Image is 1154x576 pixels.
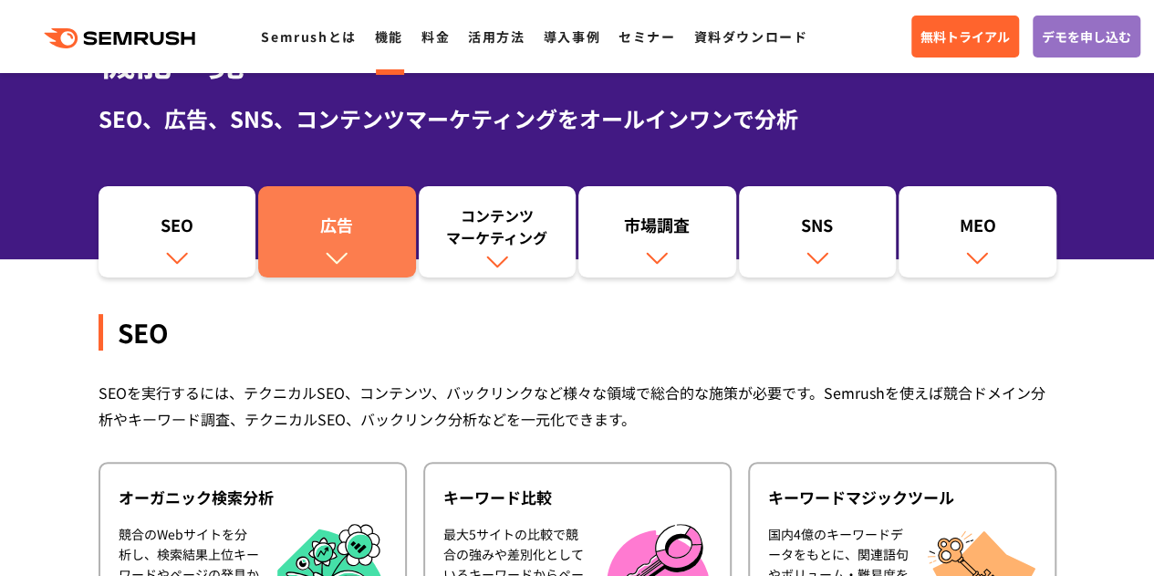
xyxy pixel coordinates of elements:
[899,186,1056,278] a: MEO
[261,27,356,46] a: Semrushとは
[421,27,450,46] a: 料金
[587,214,727,245] div: 市場調査
[748,214,888,245] div: SNS
[99,102,1056,135] div: SEO、広告、SNS、コンテンツマーケティングをオールインワンで分析
[375,27,403,46] a: 機能
[428,204,567,248] div: コンテンツ マーケティング
[911,16,1019,58] a: 無料トライアル
[739,186,897,278] a: SNS
[99,186,256,278] a: SEO
[544,27,600,46] a: 導入事例
[258,186,416,278] a: 広告
[693,27,807,46] a: 資料ダウンロード
[768,487,1036,508] div: キーワードマジックツール
[108,214,247,245] div: SEO
[267,214,407,245] div: 広告
[99,380,1056,433] div: SEOを実行するには、テクニカルSEO、コンテンツ、バックリンクなど様々な領域で総合的な施策が必要です。Semrushを使えば競合ドメイン分析やキーワード調査、テクニカルSEO、バックリンク分析...
[578,186,736,278] a: 市場調査
[1042,26,1131,47] span: デモを申し込む
[119,487,387,508] div: オーガニック検索分析
[468,27,525,46] a: 活用方法
[99,314,1056,351] div: SEO
[1033,16,1140,58] a: デモを申し込む
[908,214,1047,245] div: MEO
[419,186,577,278] a: コンテンツマーケティング
[443,487,712,508] div: キーワード比較
[619,27,675,46] a: セミナー
[920,26,1010,47] span: 無料トライアル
